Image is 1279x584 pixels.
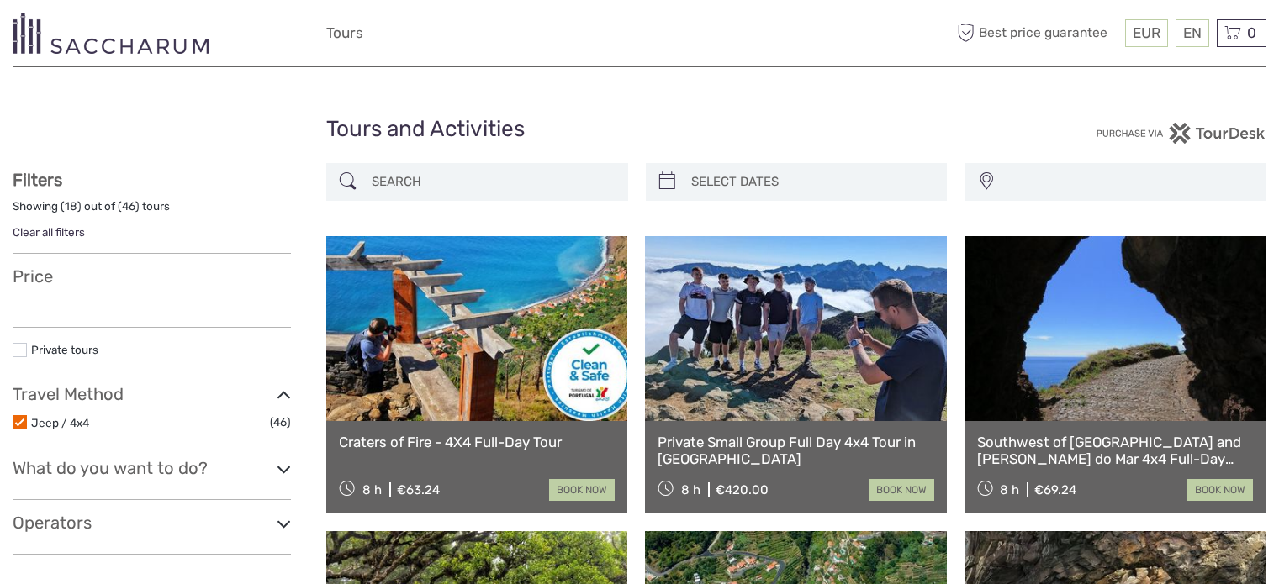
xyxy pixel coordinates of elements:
div: €420.00 [716,482,769,497]
img: PurchaseViaTourDesk.png [1096,123,1266,144]
span: (46) [270,413,291,432]
span: 0 [1245,24,1259,41]
a: book now [869,479,934,501]
span: 8 h [681,482,700,497]
a: Private tours [31,343,98,356]
a: Tours [326,21,363,45]
div: Showing ( ) out of ( ) tours [13,198,291,224]
a: Jeep / 4x4 [31,416,89,429]
a: Clear all filters [13,225,85,239]
a: Southwest of [GEOGRAPHIC_DATA] and [PERSON_NAME] do Mar 4x4 Full-Day Tour [977,434,1253,468]
span: 8 h [1000,482,1019,497]
a: Craters of Fire - 4X4 Full-Day Tour [339,434,615,450]
div: €69.24 [1034,482,1076,497]
div: €63.24 [397,482,440,497]
strong: Filters [13,170,62,190]
span: Best price guarantee [953,19,1121,47]
label: 46 [122,198,135,214]
span: 8 h [362,482,382,497]
h3: What do you want to do? [13,458,291,478]
a: book now [549,479,615,501]
a: Private Small Group Full Day 4x4 Tour in [GEOGRAPHIC_DATA] [658,434,933,468]
img: 3281-7c2c6769-d4eb-44b0-bed6-48b5ed3f104e_logo_small.png [13,13,209,54]
a: book now [1187,479,1253,501]
span: EUR [1133,24,1160,41]
h3: Price [13,266,291,287]
input: SELECT DATES [684,167,939,197]
input: SEARCH [365,167,620,197]
h3: Operators [13,513,291,533]
div: EN [1176,19,1209,47]
h3: Travel Method [13,384,291,404]
h1: Tours and Activities [326,116,954,143]
label: 18 [65,198,77,214]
